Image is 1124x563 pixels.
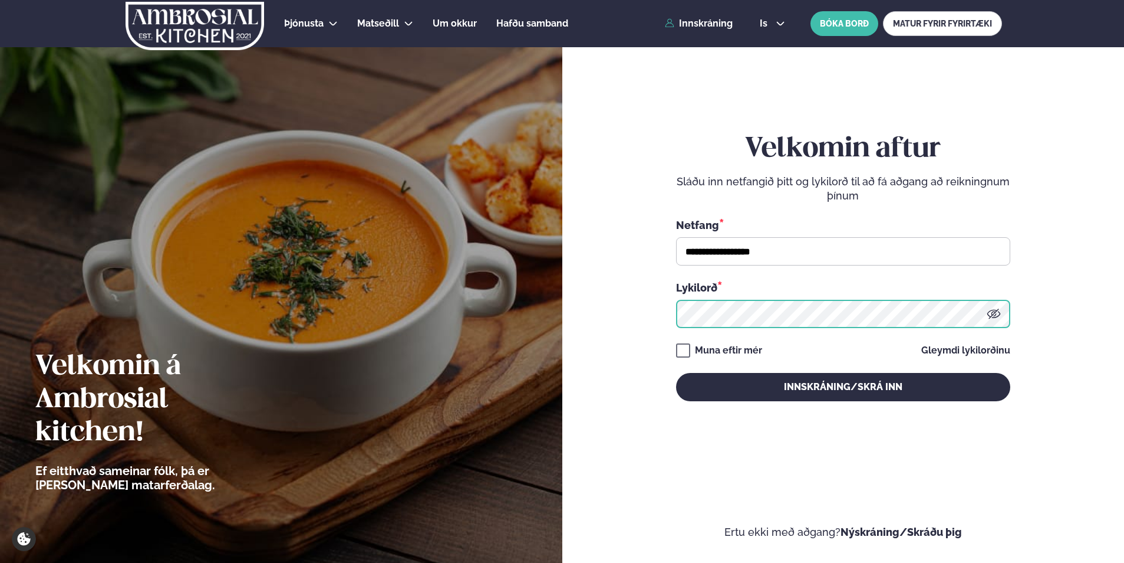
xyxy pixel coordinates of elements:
[12,527,36,551] a: Cookie settings
[883,11,1002,36] a: MATUR FYRIR FYRIRTÆKI
[496,18,568,29] span: Hafðu samband
[284,17,324,31] a: Þjónusta
[676,373,1010,401] button: Innskráning/Skrá inn
[598,525,1089,539] p: Ertu ekki með aðgang?
[357,18,399,29] span: Matseðill
[760,19,771,28] span: is
[496,17,568,31] a: Hafðu samband
[284,18,324,29] span: Þjónusta
[810,11,878,36] button: BÓKA BORÐ
[433,18,477,29] span: Um okkur
[357,17,399,31] a: Matseðill
[840,526,962,538] a: Nýskráning/Skráðu þig
[750,19,795,28] button: is
[676,217,1010,233] div: Netfang
[433,17,477,31] a: Um okkur
[35,351,280,450] h2: Velkomin á Ambrosial kitchen!
[665,18,733,29] a: Innskráning
[124,2,265,50] img: logo
[676,133,1010,166] h2: Velkomin aftur
[676,280,1010,295] div: Lykilorð
[676,175,1010,203] p: Sláðu inn netfangið þitt og lykilorð til að fá aðgang að reikningnum þínum
[921,346,1010,355] a: Gleymdi lykilorðinu
[35,464,280,492] p: Ef eitthvað sameinar fólk, þá er [PERSON_NAME] matarferðalag.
